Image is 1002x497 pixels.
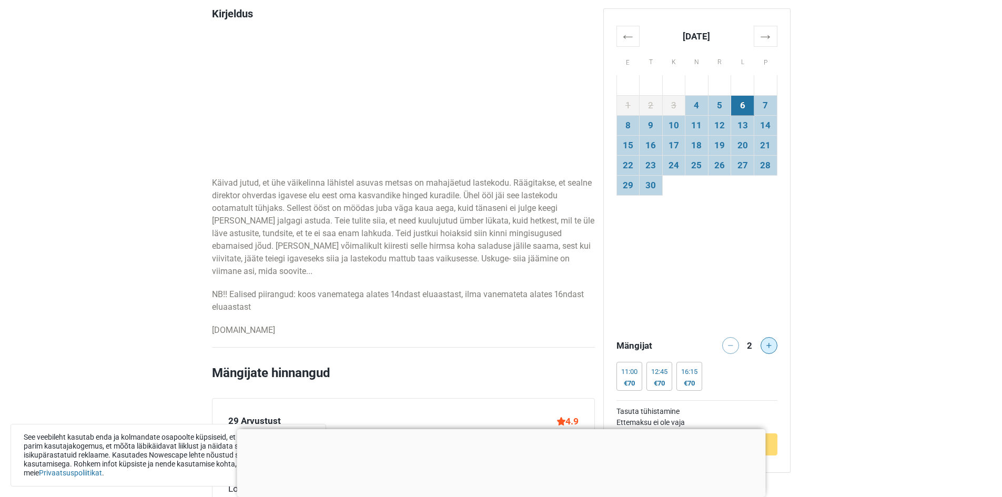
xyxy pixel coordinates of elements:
td: 17 [662,135,685,155]
div: See veebileht kasutab enda ja kolmandate osapoolte küpsiseid, et tuua sinuni parim kasutajakogemu... [11,424,326,486]
td: 28 [754,155,777,175]
p: NB!! Ealised piirangud: koos vanematega alates 14ndast eluaastast, ilma vanemateta alates 16ndast... [212,288,595,313]
th: ← [616,26,640,46]
iframe: Advertisement [237,429,765,494]
div: €70 [681,379,697,388]
th: → [754,26,777,46]
th: K [662,46,685,75]
h2: Mängijate hinnangud [212,363,595,398]
th: T [640,46,663,75]
td: 22 [616,155,640,175]
div: €70 [621,379,637,388]
td: 12 [708,115,731,135]
th: [DATE] [640,26,754,46]
div: 12:45 [651,368,667,376]
td: 25 [685,155,709,175]
td: 1 [616,95,640,115]
td: Ettemaksu ei ole vaja [616,417,777,428]
h4: Kirjeldus [212,7,595,20]
div: €70 [651,379,667,388]
div: 2 [743,337,756,352]
td: 7 [754,95,777,115]
td: 20 [731,135,754,155]
th: R [708,46,731,75]
td: 14 [754,115,777,135]
div: 4.9 [557,414,579,428]
th: E [616,46,640,75]
td: 27 [731,155,754,175]
td: 21 [754,135,777,155]
td: 11 [685,115,709,135]
p: [DOMAIN_NAME] [212,324,595,337]
td: 3 [662,95,685,115]
iframe: Advertisement [616,195,777,327]
td: 13 [731,115,754,135]
div: 16:15 [681,368,697,376]
td: 9 [640,115,663,135]
td: 18 [685,135,709,155]
td: 2 [640,95,663,115]
td: 5 [708,95,731,115]
td: 8 [616,115,640,135]
td: 29 [616,175,640,195]
div: Mängijat [612,337,697,354]
td: 24 [662,155,685,175]
td: 19 [708,135,731,155]
td: 4 [685,95,709,115]
p: Käivad jutud, et ühe väikelinna lähistel asuvas metsas on mahajäetud lastekodu. Räägitakse, et se... [212,177,595,278]
th: P [754,46,777,75]
td: 16 [640,135,663,155]
td: Tasuta tühistamine [616,406,777,417]
div: 11:00 [621,368,637,376]
td: 6 [731,95,754,115]
td: 10 [662,115,685,135]
th: L [731,46,754,75]
td: 30 [640,175,663,195]
iframe: Advertisement [212,29,595,177]
div: 29 Arvustust [228,414,281,428]
th: N [685,46,709,75]
div: Lõbu ja kvaliteedi suhe [228,482,318,496]
td: 23 [640,155,663,175]
a: Privaatsuspoliitikat [39,469,102,477]
td: 26 [708,155,731,175]
td: 15 [616,135,640,155]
